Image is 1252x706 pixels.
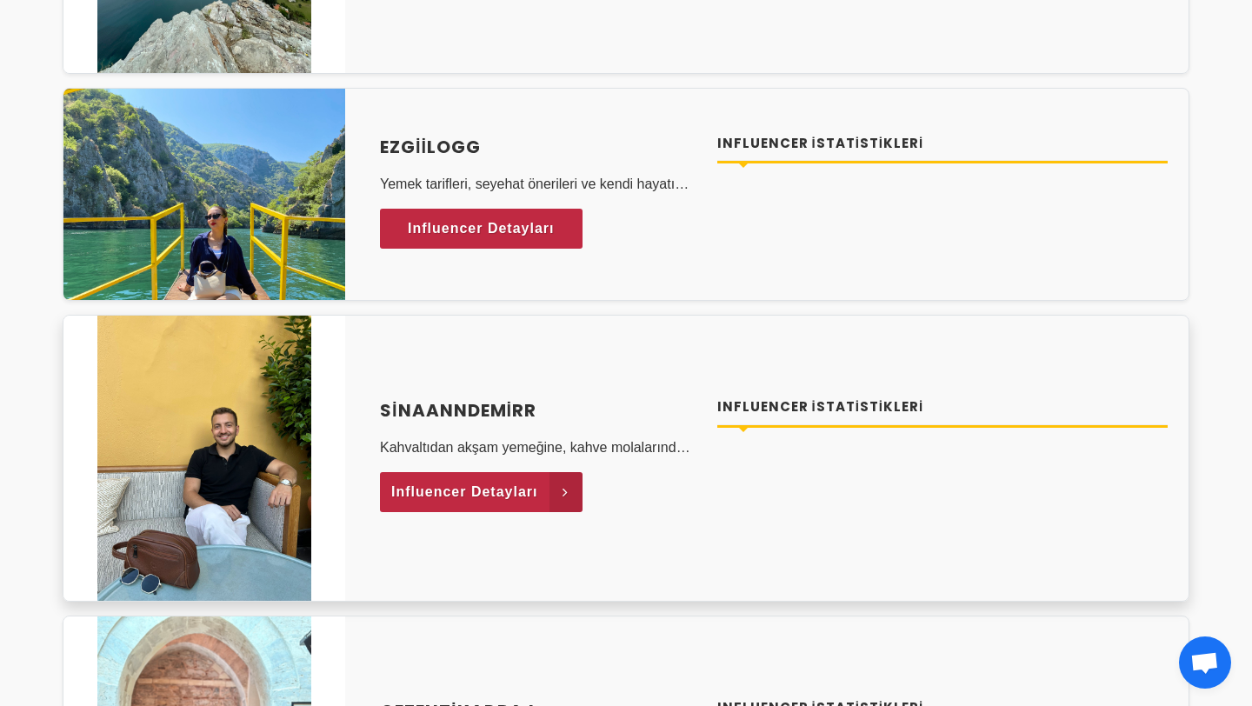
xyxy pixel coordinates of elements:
[380,437,696,458] p: Kahvaltıdan akşam yemeğine, kahve molalarından tatil rotalarına kadar farklı konseptlerde mekan ö...
[380,397,696,423] a: sinaanndemirr
[391,479,538,505] span: Influencer Detayları
[408,216,555,242] span: Influencer Detayları
[380,134,696,160] a: Ezgiilogg
[1179,636,1231,689] div: Açık sohbet
[380,209,583,249] a: Influencer Detayları
[717,397,1169,417] h4: Influencer İstatistikleri
[380,472,583,512] a: Influencer Detayları
[717,134,1169,154] h4: Influencer İstatistikleri
[380,174,696,195] p: Yemek tarifleri, seyehat önerileri ve kendi hayatımı paylaştığım bir sayfam var💖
